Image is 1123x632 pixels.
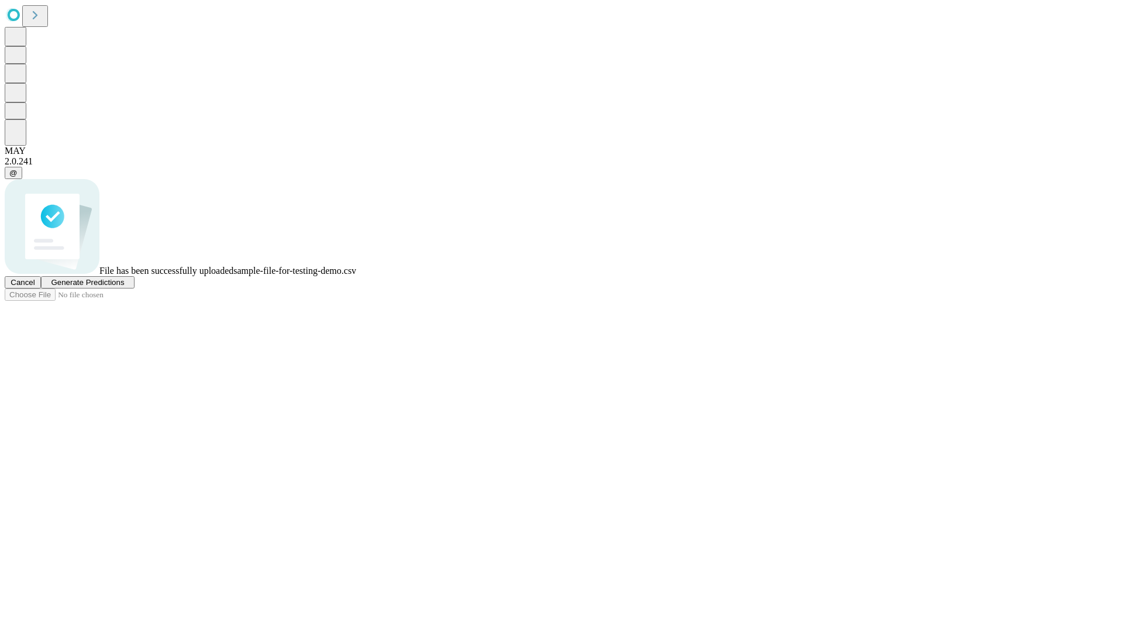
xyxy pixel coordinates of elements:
span: File has been successfully uploaded [99,266,233,276]
span: sample-file-for-testing-demo.csv [233,266,356,276]
div: 2.0.241 [5,156,1118,167]
span: Cancel [11,278,35,287]
span: Generate Predictions [51,278,124,287]
button: @ [5,167,22,179]
div: MAY [5,146,1118,156]
button: Generate Predictions [41,276,135,288]
button: Cancel [5,276,41,288]
span: @ [9,169,18,177]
